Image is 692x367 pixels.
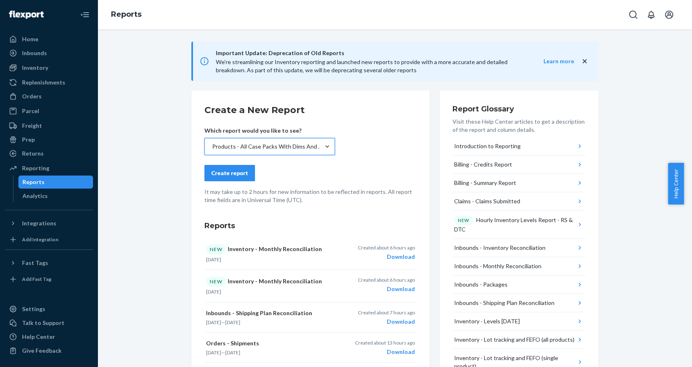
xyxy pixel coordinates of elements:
img: Flexport logo [9,11,44,19]
button: NEWHourly Inventory Levels Report - RS & DTC [452,211,586,239]
button: Open Search Box [625,7,641,23]
time: [DATE] [206,349,221,356]
div: Inbounds - Packages [454,280,508,289]
time: [DATE] [206,256,221,262]
div: NEW [206,276,226,287]
h3: Report Glossary [452,104,586,114]
h3: Reports [204,220,417,231]
button: Close Navigation [77,7,93,23]
button: Inbounds - Shipping Plan Reconciliation[DATE]—[DATE]Created about 7 hours agoDownload [204,302,417,333]
div: Add Fast Tag [22,276,51,282]
div: Home [22,35,38,43]
p: — [206,319,344,326]
div: NEW [206,244,226,254]
div: Billing - Summary Report [454,179,516,187]
button: Inbounds - Shipping Plan Reconciliation [452,294,586,312]
div: Inbounds [22,49,47,57]
p: — [206,349,344,356]
p: Inventory - Monthly Reconciliation [206,244,344,254]
p: Created about 13 hours ago [355,339,415,346]
time: [DATE] [206,319,221,325]
div: Talk to Support [22,319,64,327]
a: Freight [5,119,93,132]
a: Help Center [5,330,93,343]
h2: Create a New Report [204,104,417,117]
a: Talk to Support [5,316,93,329]
div: Reporting [22,164,49,172]
p: Orders - Shipments [206,339,344,347]
p: Created about 6 hours ago [358,276,415,283]
div: Parcel [22,107,39,115]
button: close [581,57,589,66]
div: Add Integration [22,236,58,243]
div: Download [358,285,415,293]
div: Hourly Inventory Levels Report - RS & DTC [454,216,576,234]
time: [DATE] [225,319,240,325]
a: Home [5,33,93,46]
div: Billing - Credits Report [454,160,512,169]
a: Analytics [18,189,93,202]
a: Orders [5,90,93,103]
div: Prep [22,136,35,144]
div: Inventory [22,64,48,72]
button: Claims - Claims Submitted [452,192,586,211]
div: Fast Tags [22,259,48,267]
button: Billing - Credits Report [452,156,586,174]
a: Settings [5,302,93,316]
div: Analytics [22,192,48,200]
a: Add Integration [5,233,93,246]
a: Returns [5,147,93,160]
time: [DATE] [206,289,221,295]
p: Created about 7 hours ago [358,309,415,316]
time: [DATE] [225,349,240,356]
div: Inbounds - Monthly Reconciliation [454,262,541,270]
a: Prep [5,133,93,146]
p: Created about 6 hours ago [358,244,415,251]
p: Inbounds - Shipping Plan Reconciliation [206,309,344,317]
p: NEW [458,217,469,224]
div: Introduction to Reporting [454,142,521,150]
a: Reports [111,10,142,19]
button: Inventory - Levels [DATE] [452,312,586,331]
a: Replenishments [5,76,93,89]
div: Create report [211,169,248,177]
button: Inbounds - Inventory Reconciliation [452,239,586,257]
button: Billing - Summary Report [452,174,586,192]
a: Reporting [5,162,93,175]
div: Give Feedback [22,347,62,355]
button: Inventory - Lot tracking and FEFO (all products) [452,331,586,349]
div: Download [358,318,415,326]
ol: breadcrumbs [104,3,148,27]
button: Inbounds - Monthly Reconciliation [452,257,586,276]
a: Add Fast Tag [5,273,93,286]
a: Reports [18,176,93,189]
p: It may take up to 2 hours for new information to be reflected in reports. All report time fields ... [204,188,417,204]
button: Orders - Shipments[DATE]—[DATE]Created about 13 hours agoDownload [204,333,417,363]
div: Freight [22,122,42,130]
div: Orders [22,92,42,100]
button: Learn more [527,57,574,65]
a: Inbounds [5,47,93,60]
a: Parcel [5,105,93,118]
span: We're streamlining our Inventory reporting and launched new reports to provide with a more accura... [216,58,508,73]
p: Which report would you like to see? [204,127,335,135]
div: Inventory - Levels [DATE] [454,317,520,325]
a: Inventory [5,61,93,74]
div: Inventory - Lot tracking and FEFO (all products) [454,336,574,344]
div: Settings [22,305,45,313]
button: Give Feedback [5,344,93,357]
div: Download [358,253,415,261]
div: Products - All Case Packs With Dims And Inventory [212,142,324,151]
button: NEWInventory - Monthly Reconciliation[DATE]Created about 6 hours agoDownload [204,238,417,270]
button: Help Center [668,163,684,205]
div: Integrations [22,219,56,227]
div: Inbounds - Shipping Plan Reconciliation [454,299,554,307]
button: Integrations [5,217,93,230]
p: Visit these Help Center articles to get a description of the report and column details. [452,118,586,134]
div: Help Center [22,333,55,341]
div: Reports [22,178,44,186]
button: Fast Tags [5,256,93,269]
div: Inbounds - Inventory Reconciliation [454,244,546,252]
div: Claims - Claims Submitted [454,197,520,205]
button: Open notifications [643,7,659,23]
